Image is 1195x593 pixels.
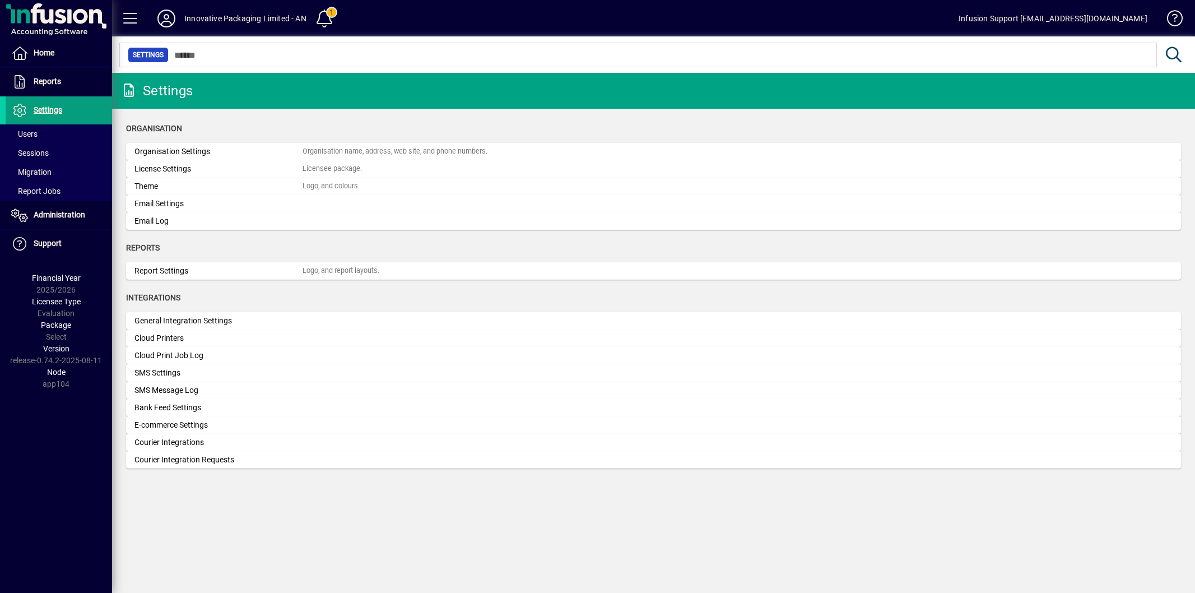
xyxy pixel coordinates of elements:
a: Users [6,124,112,143]
a: Support [6,230,112,258]
a: Courier Integration Requests [126,451,1181,469]
a: Report SettingsLogo, and report layouts. [126,262,1181,280]
span: Users [11,129,38,138]
span: Home [34,48,54,57]
div: Infusion Support [EMAIL_ADDRESS][DOMAIN_NAME] [959,10,1147,27]
div: Email Settings [134,198,303,210]
a: E-commerce Settings [126,416,1181,434]
a: Email Settings [126,195,1181,212]
div: Licensee package. [303,164,362,174]
span: Integrations [126,293,180,302]
div: SMS Settings [134,367,303,379]
span: Package [41,321,71,330]
a: Courier Integrations [126,434,1181,451]
div: Cloud Printers [134,332,303,344]
span: Licensee Type [32,297,81,306]
div: Organisation Settings [134,146,303,157]
a: Cloud Printers [126,330,1181,347]
div: Email Log [134,215,303,227]
span: Financial Year [32,274,81,282]
span: Settings [34,105,62,114]
div: Organisation name, address, web site, and phone numbers. [303,146,487,157]
a: Reports [6,68,112,96]
div: Settings [120,82,193,100]
span: Migration [11,168,52,177]
a: General Integration Settings [126,312,1181,330]
a: Administration [6,201,112,229]
span: Sessions [11,149,49,157]
div: Innovative Packaging Limited - AN [184,10,306,27]
div: SMS Message Log [134,384,303,396]
div: Report Settings [134,265,303,277]
span: Node [47,368,66,377]
a: Bank Feed Settings [126,399,1181,416]
div: License Settings [134,163,303,175]
span: Version [43,344,69,353]
a: SMS Message Log [126,382,1181,399]
a: Home [6,39,112,67]
div: Theme [134,180,303,192]
button: Profile [148,8,184,29]
div: Bank Feed Settings [134,402,303,414]
div: Courier Integrations [134,437,303,448]
span: Report Jobs [11,187,61,196]
span: Organisation [126,124,182,133]
div: Cloud Print Job Log [134,350,303,362]
span: Reports [126,243,160,252]
div: Logo, and report layouts. [303,266,379,276]
a: Report Jobs [6,182,112,201]
div: General Integration Settings [134,315,303,327]
a: ThemeLogo, and colours. [126,178,1181,195]
a: Sessions [6,143,112,163]
a: Email Log [126,212,1181,230]
div: Courier Integration Requests [134,454,303,466]
div: Logo, and colours. [303,181,360,192]
span: Settings [133,49,164,61]
div: E-commerce Settings [134,419,303,431]
span: Reports [34,77,61,86]
a: SMS Settings [126,364,1181,382]
span: Administration [34,210,85,219]
a: License SettingsLicensee package. [126,160,1181,178]
a: Migration [6,163,112,182]
a: Knowledge Base [1159,2,1181,39]
a: Cloud Print Job Log [126,347,1181,364]
span: Support [34,239,62,248]
a: Organisation SettingsOrganisation name, address, web site, and phone numbers. [126,143,1181,160]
